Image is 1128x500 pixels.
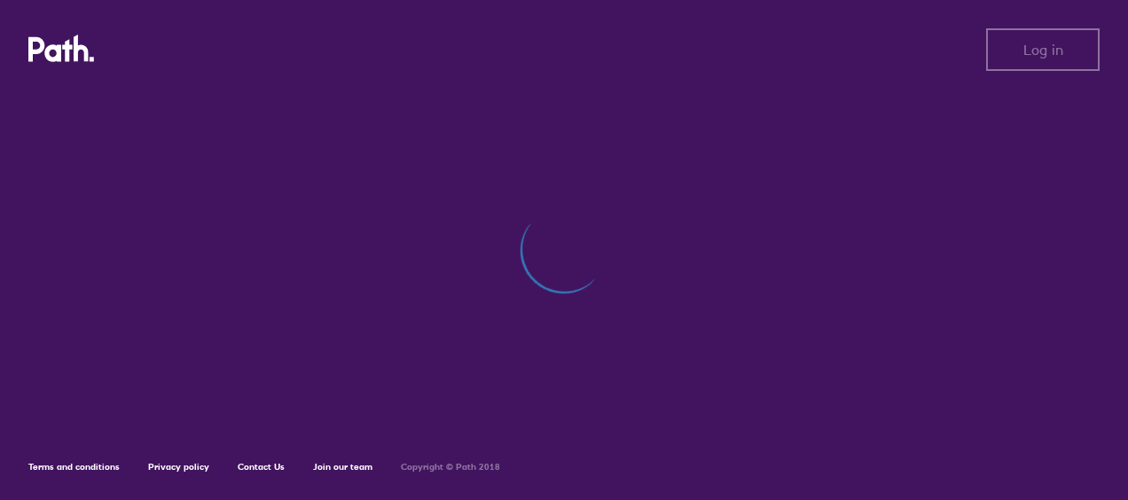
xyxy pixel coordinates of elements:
[313,461,372,473] a: Join our team
[401,462,500,473] h6: Copyright © Path 2018
[986,28,1100,71] button: Log in
[148,461,209,473] a: Privacy policy
[1023,42,1063,58] span: Log in
[28,461,120,473] a: Terms and conditions
[238,461,285,473] a: Contact Us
